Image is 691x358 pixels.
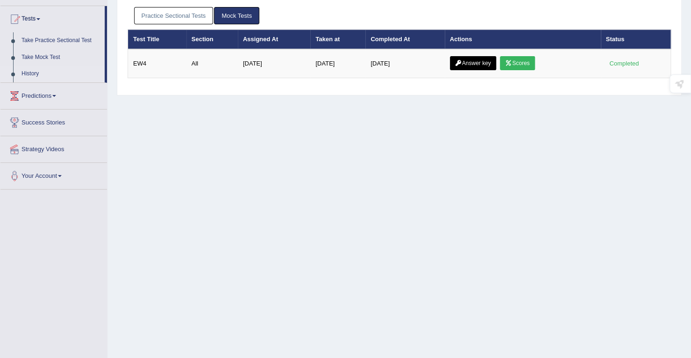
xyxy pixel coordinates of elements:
[238,29,311,49] th: Assigned At
[0,136,107,160] a: Strategy Videos
[365,49,444,78] td: [DATE]
[310,29,365,49] th: Taken at
[450,56,496,70] a: Answer key
[128,29,186,49] th: Test Title
[17,49,105,66] a: Take Mock Test
[606,58,642,68] div: Completed
[214,7,259,24] a: Mock Tests
[0,110,107,133] a: Success Stories
[500,56,534,70] a: Scores
[17,32,105,49] a: Take Practice Sectional Test
[238,49,311,78] td: [DATE]
[134,7,214,24] a: Practice Sectional Tests
[0,83,107,106] a: Predictions
[310,49,365,78] td: [DATE]
[445,29,601,49] th: Actions
[365,29,444,49] th: Completed At
[128,49,186,78] td: EW4
[0,6,105,29] a: Tests
[186,29,238,49] th: Section
[186,49,238,78] td: All
[0,163,107,186] a: Your Account
[17,66,105,82] a: History
[601,29,671,49] th: Status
